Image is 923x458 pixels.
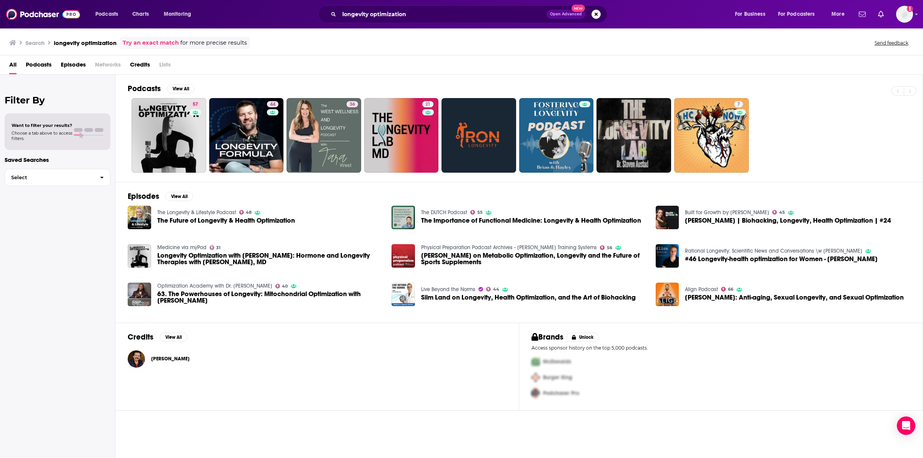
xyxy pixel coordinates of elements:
button: open menu [158,8,201,20]
span: Want to filter your results? [12,123,72,128]
span: Monitoring [164,9,191,20]
a: Ben Greenfield | Biohacking, Longevity, Health Optimization | #24 [656,206,679,229]
a: PodcastsView All [128,84,195,93]
button: View All [165,192,193,201]
img: Second Pro Logo [528,370,543,385]
span: 44 [493,288,499,291]
a: 44 [486,287,499,291]
span: 55 [477,211,483,214]
a: Rational Longevity: Scientific News and Conversations \w Elias Schlie [685,248,862,254]
img: The Importance of Functional Medicine: Longevity & Health Optimization [392,206,415,229]
button: open menu [90,8,128,20]
img: Podchaser - Follow, Share and Rate Podcasts [6,7,80,22]
a: Longevity Optimization with Kayla Barnes-Lentz: Hormone and Longevity Therapies with Dr. Beth McD... [128,244,151,268]
button: open menu [773,8,826,20]
input: Search podcasts, credits, & more... [339,8,546,20]
span: Longevity Optimization with [PERSON_NAME]: Hormone and Longevity Therapies with [PERSON_NAME], MD [157,252,383,265]
span: Networks [95,58,121,74]
a: 7 [674,98,749,173]
h3: Search [25,39,45,47]
span: 56 [607,246,612,250]
img: The Future of Longevity & Health Optimization [128,206,151,229]
a: Physical Preparation Podcast Archives - Robertson Training Systems [421,244,597,251]
button: Select [5,169,110,186]
a: 63. The Powerhouses of Longevity: Mitochondrial Optimization with Dr. Elizabeth Yurth [157,291,383,304]
a: 55 [470,210,483,215]
span: Burger King [543,374,572,381]
img: Sajeev Nair [128,350,145,368]
div: Open Intercom Messenger [897,416,915,435]
span: Choose a tab above to access filters. [12,130,72,141]
a: Longevity Optimization with Kayla Barnes-Lentz: Hormone and Longevity Therapies with Dr. Beth McD... [157,252,383,265]
a: 57 [132,98,206,173]
a: Show notifications dropdown [856,8,869,21]
span: New [571,5,585,12]
h2: Podcasts [128,84,161,93]
span: 21 [425,101,430,108]
button: open menu [730,8,775,20]
a: 44 [209,98,284,173]
a: Joel Jamieson on Metabolic Optimization, Longevity and the Future of Sports Supplements [421,252,646,265]
a: Credits [130,58,150,74]
p: Saved Searches [5,156,110,163]
img: #46 Longevity-health optimization for Women - Judith Mueller [656,244,679,268]
a: Built for Growth by Miesha Tate [685,209,769,216]
a: Try an exact match [123,38,179,47]
span: 45 [779,211,785,214]
button: Show profile menu [896,6,913,23]
span: McDonalds [543,358,571,365]
a: 36 [287,98,361,173]
span: 66 [728,288,733,291]
a: The Importance of Functional Medicine: Longevity & Health Optimization [421,217,641,224]
a: CreditsView All [128,332,187,342]
span: [PERSON_NAME] on Metabolic Optimization, Longevity and the Future of Sports Supplements [421,252,646,265]
h2: Brands [531,332,563,342]
img: Siim Land on Longevity, Health Optimization, and the Art of Biohacking [392,283,415,306]
a: The DUTCH Podcast [421,209,467,216]
a: 7 [734,101,743,107]
img: 63. The Powerhouses of Longevity: Mitochondrial Optimization with Dr. Elizabeth Yurth [128,283,151,306]
a: Optimization Academy with Dr. Greg Jones [157,283,272,289]
img: Third Pro Logo [528,385,543,401]
span: Episodes [61,58,86,74]
span: for more precise results [180,38,247,47]
img: Joel Jamieson on Metabolic Optimization, Longevity and the Future of Sports Supplements [392,244,415,268]
a: Dr. Amy Killen: Anti-aging, Sexual Longevity, and Sexual Optimization [656,283,679,306]
h2: Episodes [128,192,159,201]
span: Open Advanced [550,12,582,16]
a: 21 [364,98,439,173]
a: Siim Land on Longevity, Health Optimization, and the Art of Biohacking [421,294,636,301]
a: Show notifications dropdown [875,8,887,21]
a: Charts [127,8,153,20]
button: open menu [826,8,854,20]
a: 56 [600,245,612,250]
a: 36 [347,101,358,107]
img: First Pro Logo [528,354,543,370]
a: EpisodesView All [128,192,193,201]
button: View All [167,84,195,93]
a: Podcasts [26,58,52,74]
a: 45 [772,210,785,215]
span: Logged in as nicole.koremenos [896,6,913,23]
svg: Add a profile image [907,6,913,12]
button: Unlock [566,333,599,342]
span: 44 [270,101,275,108]
a: All [9,58,17,74]
a: Sajeev Nair [151,356,190,362]
span: 36 [350,101,355,108]
span: Podcasts [95,9,118,20]
a: The Longevity & Lifestyle Podcast [157,209,236,216]
a: 21 [422,101,433,107]
button: View All [160,333,187,342]
h3: longevity optimization [54,39,117,47]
